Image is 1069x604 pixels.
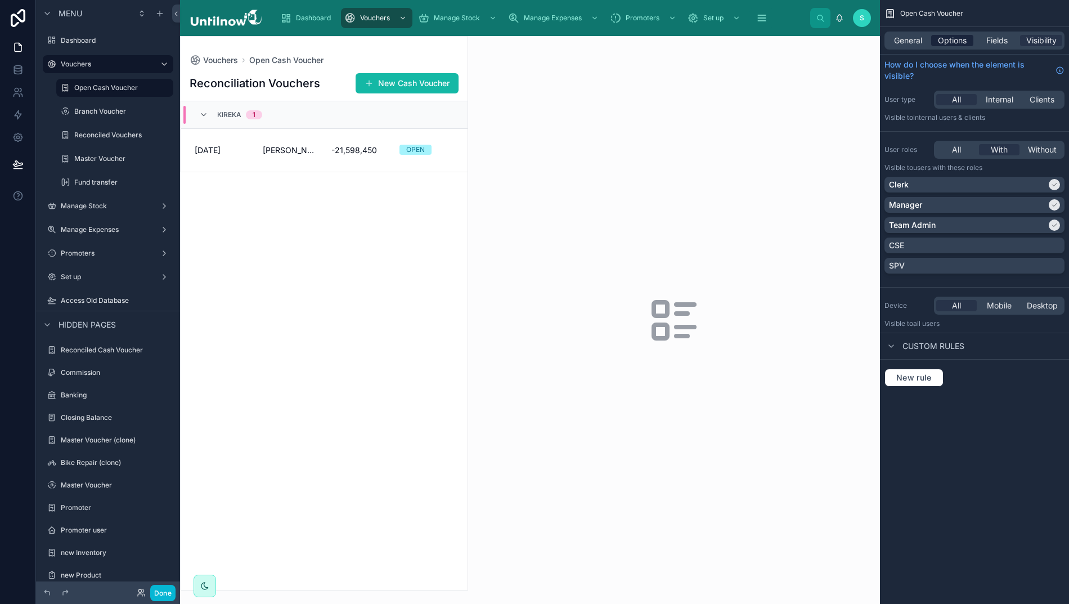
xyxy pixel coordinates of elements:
[884,319,1064,328] p: Visible to
[74,131,171,140] label: Reconciled Vouchers
[61,571,171,580] label: new Product
[74,83,167,92] label: Open Cash Voucher
[884,145,929,154] label: User roles
[884,59,1051,82] span: How do I choose when the element is visible?
[61,548,171,557] label: new Inventory
[74,154,171,163] label: Master Voucher
[889,199,922,211] p: Manager
[889,260,905,271] p: SPV
[61,225,155,234] label: Manage Expenses
[43,197,173,215] a: Manage Stock
[61,458,171,467] label: Bike Repair (clone)
[43,454,173,472] a: Bike Repair (clone)
[56,150,173,168] a: Master Voucher
[43,566,173,584] a: new Product
[43,476,173,494] a: Master Voucher
[1026,35,1057,46] span: Visibility
[271,6,810,30] div: scrollable content
[61,346,171,355] label: Reconciled Cash Voucher
[56,126,173,144] a: Reconciled Vouchers
[61,202,155,211] label: Manage Stock
[61,526,171,535] label: Promoter user
[217,110,241,119] span: Kireka
[938,35,967,46] span: Options
[987,300,1012,311] span: Mobile
[434,14,480,23] span: Manage Stock
[902,341,964,352] span: Custom rules
[74,178,171,187] label: Fund transfer
[889,179,909,190] p: Clerk
[61,391,171,400] label: Banking
[913,319,940,328] span: all users
[61,503,171,512] label: Promoter
[56,79,173,97] a: Open Cash Voucher
[43,521,173,539] a: Promoter user
[889,220,936,231] p: Team Admin
[952,94,961,105] span: All
[952,144,961,155] span: All
[59,8,82,19] span: Menu
[61,36,171,45] label: Dashboard
[884,59,1064,82] a: How do I choose when the element is visible?
[150,585,176,601] button: Done
[277,8,339,28] a: Dashboard
[884,113,1064,122] p: Visible to
[43,409,173,427] a: Closing Balance
[884,95,929,104] label: User type
[61,368,171,377] label: Commission
[61,272,155,281] label: Set up
[43,32,173,50] a: Dashboard
[43,499,173,517] a: Promoter
[894,35,922,46] span: General
[43,431,173,449] a: Master Voucher (clone)
[43,221,173,239] a: Manage Expenses
[1030,94,1054,105] span: Clients
[884,301,929,310] label: Device
[43,55,173,73] a: Vouchers
[986,35,1008,46] span: Fields
[61,296,171,305] label: Access Old Database
[43,386,173,404] a: Banking
[860,14,864,23] span: S
[43,268,173,286] a: Set up
[61,436,171,445] label: Master Voucher (clone)
[56,102,173,120] a: Branch Voucher
[43,341,173,359] a: Reconciled Cash Voucher
[61,60,151,69] label: Vouchers
[74,107,171,116] label: Branch Voucher
[986,94,1013,105] span: Internal
[913,113,985,122] span: Internal users & clients
[991,144,1008,155] span: With
[684,8,746,28] a: Set up
[913,163,982,172] span: Users with these roles
[61,413,171,422] label: Closing Balance
[61,249,155,258] label: Promoters
[892,373,936,383] span: New rule
[607,8,682,28] a: Promoters
[884,369,944,387] button: New rule
[952,300,961,311] span: All
[296,14,331,23] span: Dashboard
[253,110,255,119] div: 1
[1027,300,1058,311] span: Desktop
[524,14,582,23] span: Manage Expenses
[900,9,963,18] span: Open Cash Voucher
[56,173,173,191] a: Fund transfer
[189,9,262,27] img: App logo
[703,14,724,23] span: Set up
[505,8,604,28] a: Manage Expenses
[889,240,904,251] p: CSE
[43,544,173,562] a: new Inventory
[415,8,502,28] a: Manage Stock
[43,364,173,382] a: Commission
[884,163,1064,172] p: Visible to
[1028,144,1057,155] span: Without
[626,14,659,23] span: Promoters
[59,319,116,330] span: Hidden pages
[360,14,390,23] span: Vouchers
[43,244,173,262] a: Promoters
[61,481,171,490] label: Master Voucher
[341,8,412,28] a: Vouchers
